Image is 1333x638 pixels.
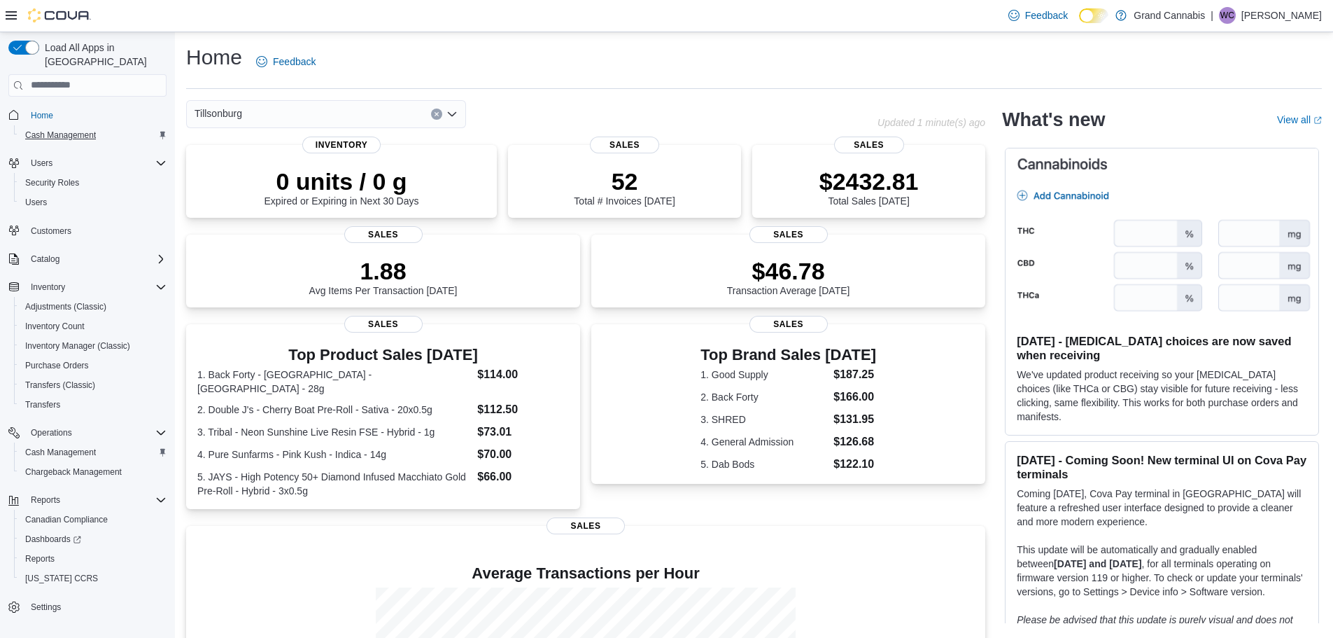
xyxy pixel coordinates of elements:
[25,447,96,458] span: Cash Management
[20,194,52,211] a: Users
[834,137,904,153] span: Sales
[265,167,419,207] div: Expired or Expiring in Next 30 Days
[186,43,242,71] h1: Home
[31,494,60,506] span: Reports
[14,549,172,569] button: Reports
[25,599,66,616] a: Settings
[1002,109,1105,131] h2: What's new
[546,518,625,534] span: Sales
[14,193,172,212] button: Users
[25,251,167,268] span: Catalog
[197,347,569,363] h3: Top Product Sales [DATE]
[273,55,316,69] span: Feedback
[3,105,172,125] button: Home
[20,531,87,548] a: Dashboards
[31,282,65,293] span: Inventory
[14,317,172,336] button: Inventory Count
[14,510,172,529] button: Canadian Compliance
[251,48,321,76] a: Feedback
[3,423,172,443] button: Operations
[477,424,569,441] dd: $73.01
[25,107,59,124] a: Home
[25,223,77,240] a: Customers
[3,221,172,241] button: Customers
[14,336,172,356] button: Inventory Manager (Classic)
[28,8,91,22] img: Cova
[20,298,112,315] a: Adjustments (Classic)
[1134,7,1205,24] p: Grand Cannabis
[1025,8,1068,22] span: Feedback
[25,155,167,172] span: Users
[1079,8,1108,23] input: Dark Mode
[25,106,167,124] span: Home
[197,425,472,439] dt: 3. Tribal - Neon Sunshine Live Resin FSE - Hybrid - 1g
[1241,7,1322,24] p: [PERSON_NAME]
[1017,453,1307,481] h3: [DATE] - Coming Soon! New terminal UI on Cova Pay terminals
[25,514,108,525] span: Canadian Compliance
[25,130,96,141] span: Cash Management
[197,565,974,582] h4: Average Transactions per Hour
[31,602,61,613] span: Settings
[31,226,71,237] span: Customers
[197,403,472,417] dt: 2. Double J's - Cherry Boat Pre-Roll - Sativa - 20x0.5g
[20,377,101,394] a: Transfers (Classic)
[477,401,569,418] dd: $112.50
[14,462,172,482] button: Chargeback Management
[14,529,172,549] a: Dashboards
[20,464,167,480] span: Chargeback Management
[14,375,172,395] button: Transfers (Classic)
[20,550,60,567] a: Reports
[14,443,172,462] button: Cash Management
[25,222,167,240] span: Customers
[31,158,52,169] span: Users
[20,511,167,528] span: Canadian Compliance
[20,357,167,374] span: Purchase Orders
[14,297,172,317] button: Adjustments (Classic)
[833,411,876,428] dd: $131.95
[31,254,59,265] span: Catalog
[819,167,919,207] div: Total Sales [DATE]
[833,366,876,383] dd: $187.25
[20,194,167,211] span: Users
[1017,487,1307,529] p: Coming [DATE], Cova Pay terminal in [GEOGRAPHIC_DATA] will feature a refreshed user interface des...
[309,257,458,296] div: Avg Items Per Transaction [DATE]
[1079,23,1080,24] span: Dark Mode
[25,321,85,332] span: Inventory Count
[431,109,442,120] button: Clear input
[25,301,106,312] span: Adjustments (Classic)
[1211,7,1213,24] p: |
[3,490,172,510] button: Reports
[1219,7,1236,24] div: Wilda Carrier
[344,316,423,333] span: Sales
[197,448,472,462] dt: 4. Pure Sunfarms - Pink Kush - Indica - 14g
[3,249,172,269] button: Catalog
[25,399,60,410] span: Transfers
[446,109,458,120] button: Open list of options
[833,389,876,405] dd: $166.00
[197,368,472,396] dt: 1. Back Forty - [GEOGRAPHIC_DATA] - [GEOGRAPHIC_DATA] - 28g
[1313,116,1322,125] svg: External link
[700,390,828,404] dt: 2. Back Forty
[25,492,66,508] button: Reports
[1017,334,1307,362] h3: [DATE] - [MEDICAL_DATA] choices are now saved when receiving
[20,357,94,374] a: Purchase Orders
[477,366,569,383] dd: $114.00
[20,464,127,480] a: Chargeback Management
[25,424,78,441] button: Operations
[727,257,850,296] div: Transaction Average [DATE]
[20,550,167,567] span: Reports
[195,105,242,122] span: Tillsonburg
[477,469,569,485] dd: $66.00
[14,125,172,145] button: Cash Management
[25,177,79,188] span: Security Roles
[25,553,55,564] span: Reports
[14,173,172,193] button: Security Roles
[25,424,167,441] span: Operations
[20,377,167,394] span: Transfers (Classic)
[1220,7,1234,24] span: WC
[20,318,167,335] span: Inventory Count
[477,446,569,463] dd: $70.00
[25,360,89,371] span: Purchase Orders
[20,511,113,528] a: Canadian Compliance
[727,257,850,285] p: $46.78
